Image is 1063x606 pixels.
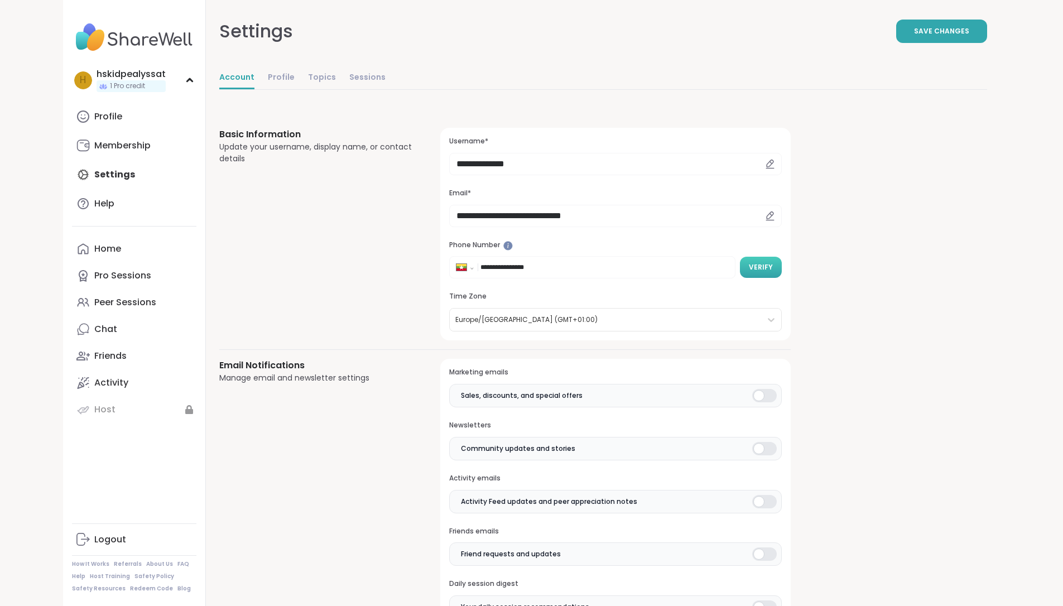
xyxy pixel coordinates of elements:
a: FAQ [177,560,189,568]
span: Verify [749,262,773,272]
div: Friends [94,350,127,362]
div: Home [94,243,121,255]
h3: Basic Information [219,128,414,141]
div: Manage email and newsletter settings [219,372,414,384]
span: 1 Pro credit [110,81,145,91]
h3: Email Notifications [219,359,414,372]
a: Redeem Code [130,585,173,593]
h3: Time Zone [449,292,781,301]
a: Pro Sessions [72,262,196,289]
h3: Daily session digest [449,579,781,589]
a: Safety Policy [134,573,174,580]
span: Community updates and stories [461,444,575,454]
div: hskidpealyssat [97,68,166,80]
span: Sales, discounts, and special offers [461,391,583,401]
button: Save Changes [896,20,987,43]
a: Logout [72,526,196,553]
a: Safety Resources [72,585,126,593]
a: Host [72,396,196,423]
div: Chat [94,323,117,335]
button: Verify [740,257,782,278]
h3: Username* [449,137,781,146]
iframe: Spotlight [503,241,513,251]
a: Chat [72,316,196,343]
div: Host [94,403,116,416]
div: Activity [94,377,128,389]
a: Profile [268,67,295,89]
h3: Email* [449,189,781,198]
div: Peer Sessions [94,296,156,309]
h3: Friends emails [449,527,781,536]
a: Referrals [114,560,142,568]
img: ShareWell Nav Logo [72,18,196,57]
div: Logout [94,533,126,546]
a: About Us [146,560,173,568]
a: Profile [72,103,196,130]
span: Activity Feed updates and peer appreciation notes [461,497,637,507]
a: Friends [72,343,196,369]
h3: Activity emails [449,474,781,483]
h3: Newsletters [449,421,781,430]
h3: Marketing emails [449,368,781,377]
a: Membership [72,132,196,159]
span: Save Changes [914,26,969,36]
h3: Phone Number [449,241,781,250]
a: Help [72,190,196,217]
a: Host Training [90,573,130,580]
a: Activity [72,369,196,396]
a: Account [219,67,254,89]
a: Home [72,235,196,262]
a: Peer Sessions [72,289,196,316]
a: Topics [308,67,336,89]
div: Help [94,198,114,210]
div: Update your username, display name, or contact details [219,141,414,165]
span: h [80,73,86,88]
span: Friend requests and updates [461,549,561,559]
a: Help [72,573,85,580]
div: Profile [94,110,122,123]
div: Settings [219,18,293,45]
a: Sessions [349,67,386,89]
a: Blog [177,585,191,593]
div: Membership [94,140,151,152]
a: How It Works [72,560,109,568]
div: Pro Sessions [94,270,151,282]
